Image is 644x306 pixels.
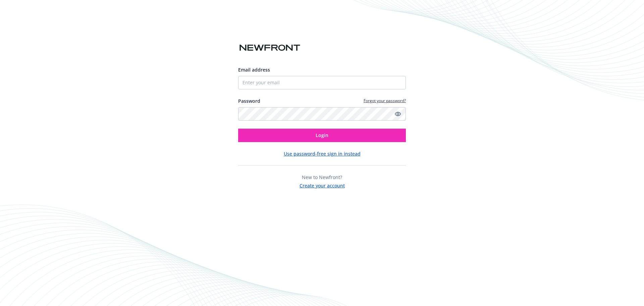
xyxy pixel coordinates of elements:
[238,107,406,121] input: Enter your password
[316,132,328,138] span: Login
[238,67,270,73] span: Email address
[364,98,406,103] a: Forgot your password?
[238,97,260,104] label: Password
[238,129,406,142] button: Login
[394,110,402,118] a: Show password
[284,150,361,157] button: Use password-free sign in instead
[238,76,406,89] input: Enter your email
[300,181,345,189] button: Create your account
[238,42,302,54] img: Newfront logo
[302,174,342,180] span: New to Newfront?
